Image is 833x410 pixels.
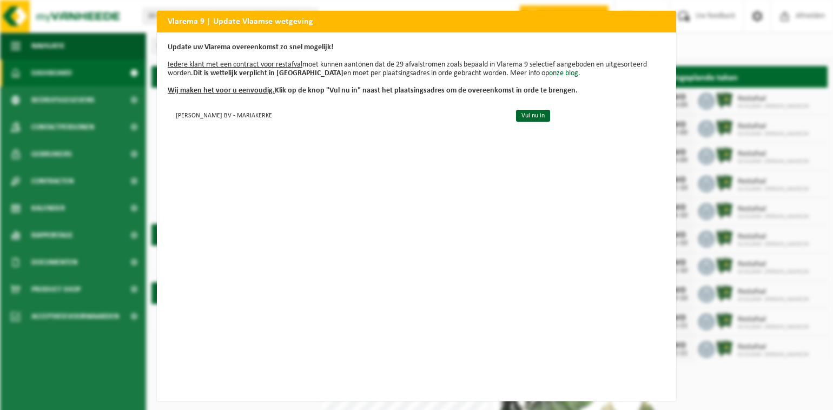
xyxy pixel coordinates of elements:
[168,43,334,51] b: Update uw Vlarema overeenkomst zo snel mogelijk!
[516,110,550,122] a: Vul nu in
[157,11,676,31] h2: Vlarema 9 | Update Vlaamse wetgeving
[168,106,507,124] td: [PERSON_NAME] BV - MARIAKERKE
[193,69,343,77] b: Dit is wettelijk verplicht in [GEOGRAPHIC_DATA]
[168,61,302,69] u: Iedere klant met een contract voor restafval
[549,69,580,77] a: onze blog.
[168,43,665,95] p: moet kunnen aantonen dat de 29 afvalstromen zoals bepaald in Vlarema 9 selectief aangeboden en ui...
[168,87,275,95] u: Wij maken het voor u eenvoudig.
[168,87,578,95] b: Klik op de knop "Vul nu in" naast het plaatsingsadres om de overeenkomst in orde te brengen.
